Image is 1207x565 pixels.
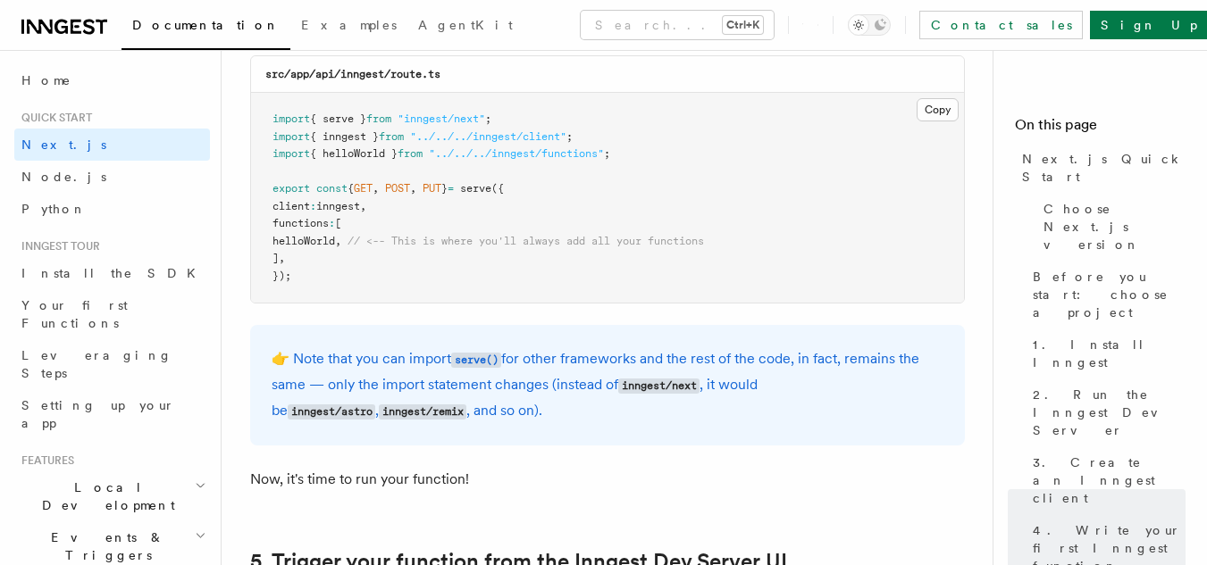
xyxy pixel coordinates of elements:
[1015,143,1186,193] a: Next.js Quick Start
[14,339,210,389] a: Leveraging Steps
[272,235,335,247] span: helloWorld
[21,170,106,184] span: Node.js
[348,182,354,195] span: {
[316,200,360,212] span: inngest
[1033,336,1186,371] span: 1. Install Inngest
[360,200,366,212] span: ,
[310,147,398,160] span: { helloWorld }
[448,182,454,195] span: =
[604,147,610,160] span: ;
[1015,114,1186,143] h4: On this page
[618,378,700,394] code: inngest/next
[14,453,74,468] span: Features
[919,11,1083,39] a: Contact sales
[407,5,524,48] a: AgentKit
[14,257,210,289] a: Install the SDK
[21,137,106,152] span: Next.js
[272,112,310,125] span: import
[272,182,310,195] span: export
[451,353,501,368] code: serve()
[14,64,210,96] a: Home
[354,182,373,195] span: GET
[301,18,397,32] span: Examples
[429,147,604,160] span: "../../../inngest/functions"
[272,147,310,160] span: import
[14,478,195,514] span: Local Development
[485,112,491,125] span: ;
[1026,378,1186,446] a: 2. Run the Inngest Dev Server
[348,235,704,247] span: // <-- This is where you'll always add all your functions
[14,239,100,253] span: Inngest tour
[1033,268,1186,321] span: Before you start: choose a project
[21,71,71,89] span: Home
[279,252,285,264] span: ,
[14,471,210,521] button: Local Development
[1022,150,1186,186] span: Next.js Quick Start
[250,467,965,492] p: Now, it's time to run your function!
[272,217,329,229] span: functions
[848,14,891,36] button: Toggle dark mode
[1033,453,1186,507] span: 3. Create an Inngest client
[272,252,279,264] span: ]
[1036,193,1186,261] a: Choose Next.js version
[379,130,404,143] span: from
[288,404,375,420] code: inngest/astro
[272,200,310,212] span: client
[14,161,210,193] a: Node.js
[14,129,210,161] a: Next.js
[310,112,366,125] span: { serve }
[21,398,175,430] span: Setting up your app
[14,111,92,125] span: Quick start
[21,266,206,280] span: Install the SDK
[329,217,335,229] span: :
[398,147,423,160] span: from
[1026,328,1186,378] a: 1. Install Inngest
[366,112,391,125] span: from
[581,11,774,39] button: Search...Ctrl+K
[1033,386,1186,439] span: 2. Run the Inngest Dev Server
[398,112,485,125] span: "inngest/next"
[1026,446,1186,514] a: 3. Create an Inngest client
[21,298,128,330] span: Your first Functions
[122,5,290,50] a: Documentation
[451,350,501,367] a: serve()
[21,202,87,216] span: Python
[14,289,210,339] a: Your first Functions
[21,348,172,380] span: Leveraging Steps
[265,68,440,80] code: src/app/api/inngest/route.ts
[272,346,943,424] p: 👉 Note that you can import for other frameworks and the rest of the code, in fact, remains the sa...
[272,130,310,143] span: import
[335,235,341,247] span: ,
[491,182,504,195] span: ({
[410,182,416,195] span: ,
[723,16,763,34] kbd: Ctrl+K
[441,182,448,195] span: }
[272,270,291,282] span: });
[410,130,566,143] span: "../../../inngest/client"
[335,217,341,229] span: [
[566,130,573,143] span: ;
[310,200,316,212] span: :
[917,98,959,121] button: Copy
[290,5,407,48] a: Examples
[14,193,210,225] a: Python
[379,404,466,420] code: inngest/remix
[373,182,379,195] span: ,
[310,130,379,143] span: { inngest }
[418,18,513,32] span: AgentKit
[14,389,210,439] a: Setting up your app
[423,182,441,195] span: PUT
[1044,200,1186,253] span: Choose Next.js version
[14,528,195,564] span: Events & Triggers
[385,182,410,195] span: POST
[132,18,280,32] span: Documentation
[1026,261,1186,328] a: Before you start: choose a project
[460,182,491,195] span: serve
[316,182,348,195] span: const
